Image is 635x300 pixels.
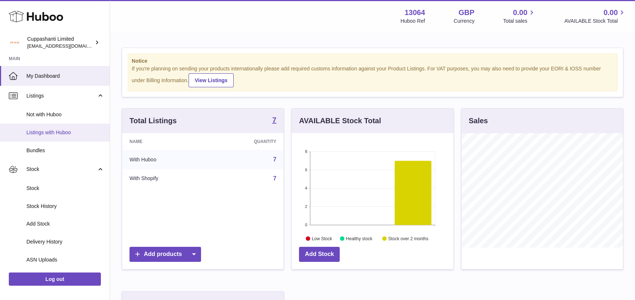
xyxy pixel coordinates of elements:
[129,247,201,262] a: Add products
[132,65,613,87] div: If you're planning on sending your products internationally please add required customs informati...
[305,223,307,227] text: 0
[299,247,340,262] a: Add Stock
[305,168,307,172] text: 6
[132,58,613,65] strong: Notice
[26,203,104,210] span: Stock History
[454,18,475,25] div: Currency
[26,256,104,263] span: ASN Uploads
[513,8,528,18] span: 0.00
[312,236,332,241] text: Low Stock
[27,43,108,49] span: [EMAIL_ADDRESS][DOMAIN_NAME]
[405,8,425,18] strong: 13064
[503,8,536,25] a: 0.00 Total sales
[122,133,209,150] th: Name
[272,116,276,124] strong: 7
[469,116,488,126] h3: Sales
[299,116,381,126] h3: AVAILABLE Stock Total
[346,236,373,241] text: Healthy stock
[503,18,536,25] span: Total sales
[26,220,104,227] span: Add Stock
[9,37,20,48] img: internalAdmin-13064@internal.huboo.com
[122,150,209,169] td: With Huboo
[26,238,104,245] span: Delivery History
[26,129,104,136] span: Listings with Huboo
[401,18,425,25] div: Huboo Ref
[27,36,93,50] div: Cuppashanti Limited
[189,73,234,87] a: View Listings
[564,18,626,25] span: AVAILABLE Stock Total
[26,92,96,99] span: Listings
[305,186,307,190] text: 4
[388,236,428,241] text: Stock over 2 months
[9,272,101,286] a: Log out
[564,8,626,25] a: 0.00 AVAILABLE Stock Total
[122,169,209,188] td: With Shopify
[305,204,307,209] text: 2
[26,166,96,173] span: Stock
[26,185,104,192] span: Stock
[129,116,177,126] h3: Total Listings
[273,156,276,162] a: 7
[459,8,474,18] strong: GBP
[26,147,104,154] span: Bundles
[209,133,284,150] th: Quantity
[26,111,104,118] span: Not with Huboo
[26,73,104,80] span: My Dashboard
[273,175,276,182] a: 7
[272,116,276,125] a: 7
[603,8,618,18] span: 0.00
[305,149,307,154] text: 8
